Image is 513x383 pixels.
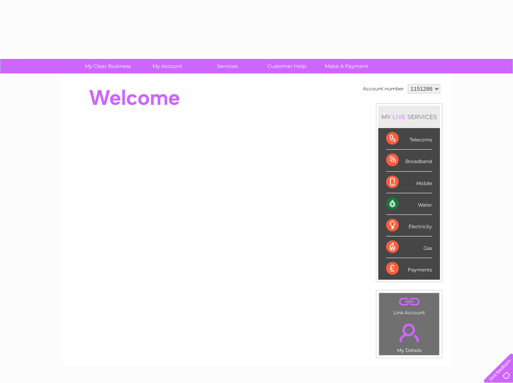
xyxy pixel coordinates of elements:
[195,59,260,73] a: Services
[386,150,432,171] div: Broadband
[381,319,437,346] a: .
[255,59,319,73] a: Customer Help
[386,172,432,193] div: Mobile
[386,215,432,236] div: Electricity
[314,59,379,73] a: Make A Payment
[386,128,432,150] div: Telecoms
[386,236,432,258] div: Gas
[378,106,440,128] div: MY SERVICES
[75,59,140,73] a: My Clear Business
[381,295,437,309] a: .
[135,59,200,73] a: My Account
[379,293,440,317] td: Link Account
[386,193,432,215] div: Water
[386,258,432,279] div: Payments
[379,317,440,356] td: My Details
[391,113,407,121] div: LIVE
[361,82,406,95] td: Account number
